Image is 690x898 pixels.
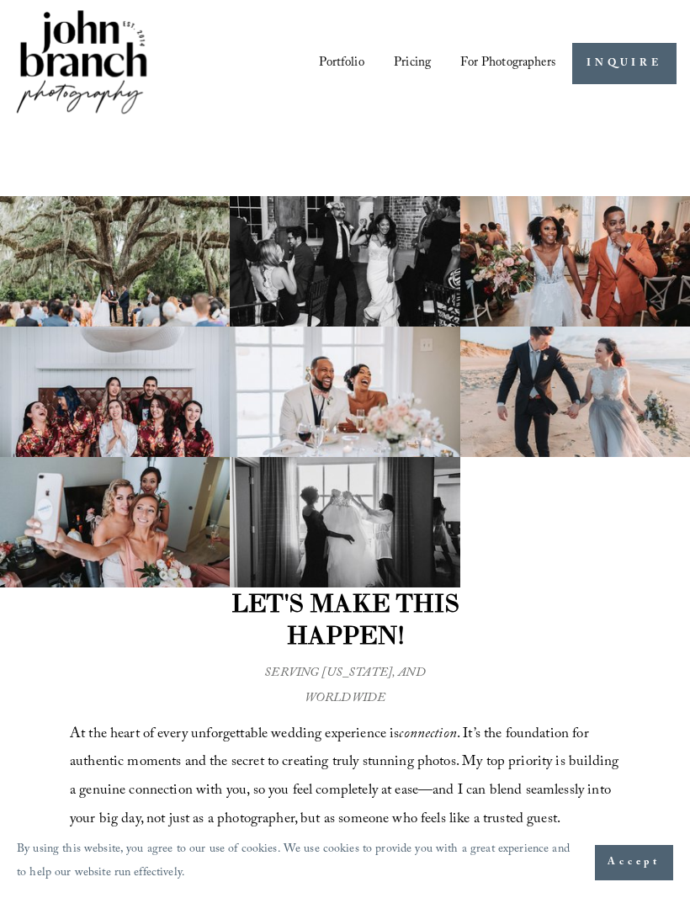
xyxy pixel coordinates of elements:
[319,50,364,77] a: Portfolio
[460,50,555,77] a: folder dropdown
[608,854,661,871] span: Accept
[460,51,555,77] span: For Photographers
[394,50,431,77] a: Pricing
[230,196,459,327] img: A bride and groom energetically entering a wedding reception with guests cheering and clapping, s...
[399,723,457,747] em: connection
[70,723,622,833] span: At the heart of every unforgettable wedding experience is . It’s the foundation for authentic mom...
[231,587,465,651] strong: LET'S MAKE THIS HAPPEN!
[460,327,690,457] img: Wedding couple holding hands on a beach, dressed in formal attire.
[230,457,459,587] img: Two women holding up a wedding dress in front of a window, one in a dark dress and the other in a...
[264,663,428,709] em: SERVING [US_STATE], AND WORLDWIDE
[13,7,150,120] img: John Branch IV Photography
[17,839,578,886] p: By using this website, you agree to our use of cookies. We use cookies to provide you with a grea...
[230,327,459,457] img: Bride and groom laughing at a wedding reception table with glasses of wine, floral centerpiece, a...
[460,196,690,327] img: Bride and groom walking down the aisle in wedding attire, bride holding bouquet.
[572,43,676,84] a: INQUIRE
[595,845,673,880] button: Accept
